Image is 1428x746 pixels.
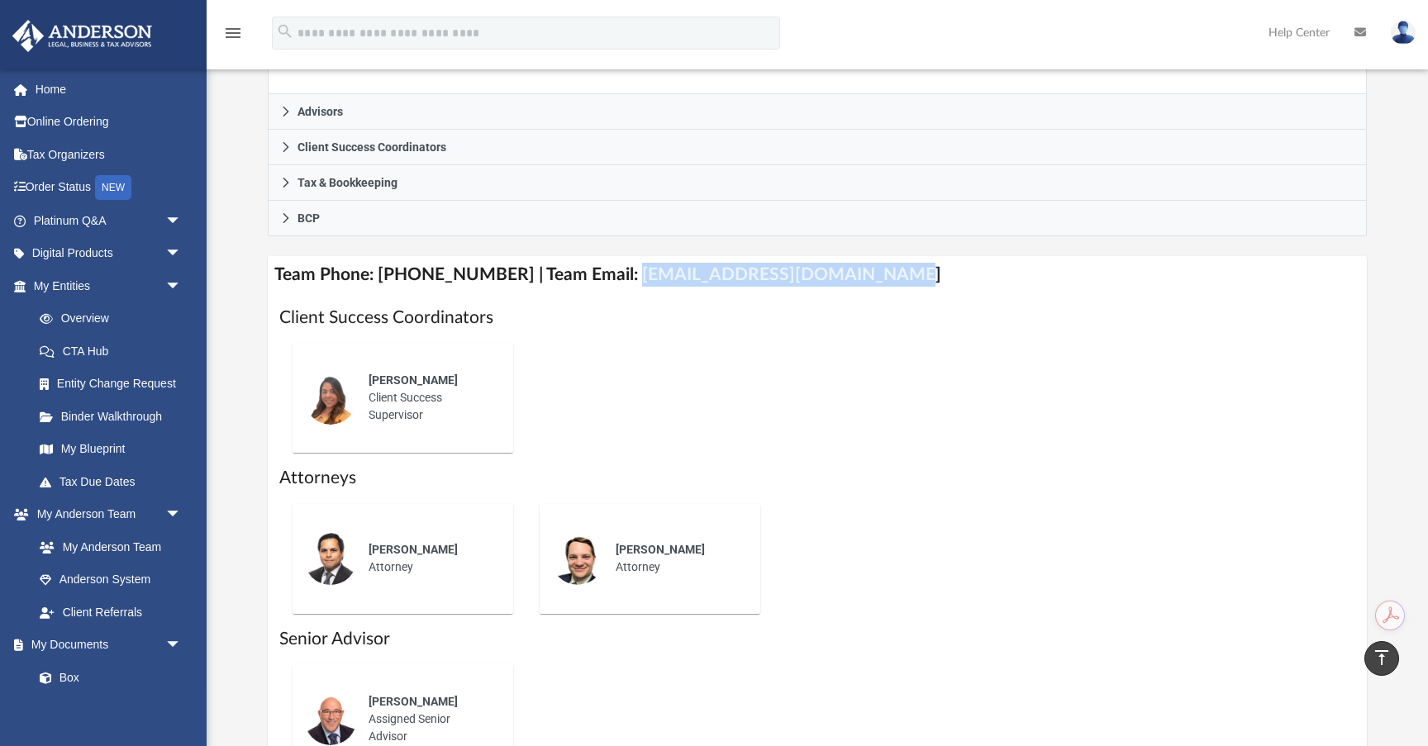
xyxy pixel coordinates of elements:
a: My Entitiesarrow_drop_down [12,269,207,302]
span: [PERSON_NAME] [616,543,705,556]
span: arrow_drop_down [165,498,198,532]
h1: Senior Advisor [279,627,1355,651]
a: Tax Due Dates [23,465,207,498]
span: BCP [297,212,320,224]
a: My Anderson Teamarrow_drop_down [12,498,198,531]
a: Overview [23,302,207,335]
div: Client Success Supervisor [357,360,502,435]
a: Online Ordering [12,106,207,139]
a: vertical_align_top [1364,641,1399,676]
span: arrow_drop_down [165,269,198,303]
a: Box [23,661,190,694]
a: Order StatusNEW [12,171,207,205]
h1: Client Success Coordinators [279,306,1355,330]
a: My Documentsarrow_drop_down [12,629,198,662]
span: [PERSON_NAME] [369,543,458,556]
a: menu [223,31,243,43]
span: Client Success Coordinators [297,141,446,153]
a: CTA Hub [23,335,207,368]
div: Attorney [357,530,502,587]
img: User Pic [1391,21,1416,45]
a: My Anderson Team [23,530,190,563]
img: thumbnail [304,692,357,745]
i: vertical_align_top [1372,648,1392,668]
a: Platinum Q&Aarrow_drop_down [12,204,207,237]
a: Anderson System [23,563,198,596]
img: thumbnail [551,532,604,585]
a: Client Referrals [23,596,198,629]
img: thumbnail [304,532,357,585]
span: [PERSON_NAME] [369,373,458,387]
a: Client Success Coordinators [268,130,1367,165]
a: Binder Walkthrough [23,400,207,433]
img: Anderson Advisors Platinum Portal [7,20,157,52]
a: BCP [268,201,1367,236]
a: Advisors [268,94,1367,130]
div: NEW [95,175,131,200]
a: Tax & Bookkeeping [268,165,1367,201]
img: thumbnail [304,372,357,425]
div: Attorney [604,530,749,587]
a: Home [12,73,207,106]
span: Advisors [297,106,343,117]
h1: Attorneys [279,466,1355,490]
a: Tax Organizers [12,138,207,171]
span: Tax & Bookkeeping [297,177,397,188]
h4: Team Phone: [PHONE_NUMBER] | Team Email: [EMAIL_ADDRESS][DOMAIN_NAME] [268,256,1367,293]
a: Entity Change Request [23,368,207,401]
a: Digital Productsarrow_drop_down [12,237,207,270]
span: arrow_drop_down [165,204,198,238]
i: menu [223,23,243,43]
span: arrow_drop_down [165,237,198,271]
span: [PERSON_NAME] [369,695,458,708]
span: arrow_drop_down [165,629,198,663]
a: My Blueprint [23,433,198,466]
i: search [276,22,294,40]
